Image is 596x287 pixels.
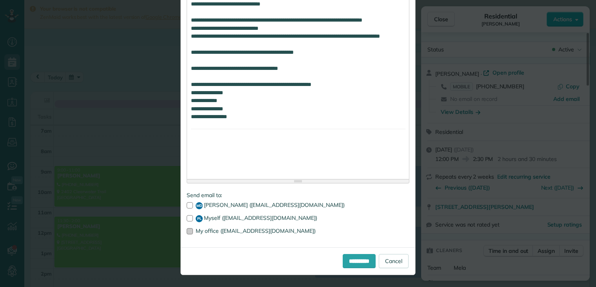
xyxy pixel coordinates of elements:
[187,179,409,183] div: Resize
[379,254,409,268] a: Cancel
[196,202,203,209] span: MD
[187,191,409,199] label: Send email to:
[187,202,409,209] label: [PERSON_NAME] ([EMAIL_ADDRESS][DOMAIN_NAME])
[196,215,203,222] span: PL
[187,228,409,234] label: My office ([EMAIL_ADDRESS][DOMAIN_NAME])
[187,215,409,222] label: Myself ([EMAIL_ADDRESS][DOMAIN_NAME])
